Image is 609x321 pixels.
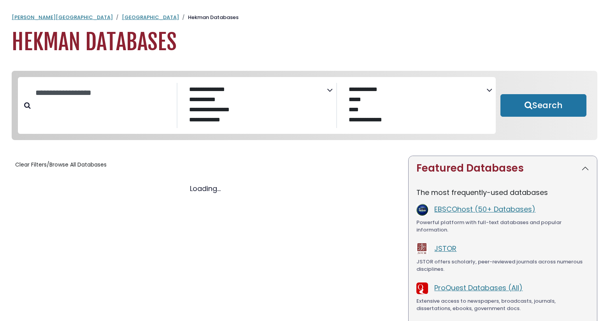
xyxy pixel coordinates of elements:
[409,156,597,181] button: Featured Databases
[12,14,113,21] a: [PERSON_NAME][GEOGRAPHIC_DATA]
[12,159,110,171] button: Clear Filters/Browse All Databases
[12,14,597,21] nav: breadcrumb
[179,14,239,21] li: Hekman Databases
[12,183,399,194] div: Loading...
[343,84,486,128] select: Database Vendors Filter
[434,244,456,253] a: JSTOR
[122,14,179,21] a: [GEOGRAPHIC_DATA]
[184,84,327,128] select: Database Subject Filter
[434,283,523,293] a: ProQuest Databases (All)
[416,187,589,198] p: The most frequently-used databases
[500,94,587,117] button: Submit for Search Results
[434,204,535,214] a: EBSCOhost (50+ Databases)
[416,219,589,234] div: Powerful platform with full-text databases and popular information.
[12,29,597,55] h1: Hekman Databases
[416,297,589,312] div: Extensive access to newspapers, broadcasts, journals, dissertations, ebooks, government docs.
[12,71,597,140] nav: Search filters
[416,258,589,273] div: JSTOR offers scholarly, peer-reviewed journals across numerous disciplines.
[31,86,177,99] input: Search database by title or keyword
